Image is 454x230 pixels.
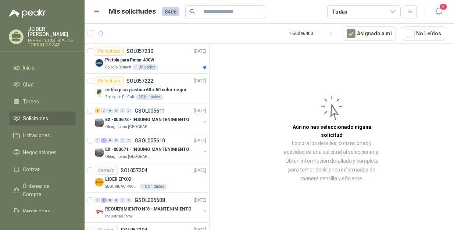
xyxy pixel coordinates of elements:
div: 0 [126,108,132,113]
img: Company Logo [95,208,104,216]
p: FERRE INDUSTRIAL DE TORNILLOS SAS [28,38,76,47]
span: Chat [23,81,34,89]
a: CerradoSOL057204[DATE] Company LogoLIDER EPOXI-SEGURIDAD PROVISER LTDA10 Unidades [85,163,209,193]
p: Oleaginosas [GEOGRAPHIC_DATA][PERSON_NAME] [105,124,151,130]
p: JEIDER [PERSON_NAME] [28,26,76,37]
img: Logo peakr [9,9,46,18]
p: GSOL005608 [135,198,165,203]
div: Cerrado [95,166,118,175]
h1: Mis solicitudes [109,6,156,17]
p: Pistola para Pintar 400W [105,57,154,64]
p: SOL057230 [126,49,153,54]
span: Licitaciones [23,131,50,139]
a: 1 0 0 0 0 0 GSOL005611[DATE] Company LogoEX -000673 - INSUMO MANTENIMIENTOOleaginosas [GEOGRAPHIC... [95,106,208,130]
img: Company Logo [95,148,104,157]
div: 0 [107,138,113,143]
a: Negociaciones [9,145,76,159]
span: Órdenes de Compra [23,182,69,198]
a: Por cotizarSOL057230[DATE] Company LogoPistola para Pintar 400WColegio Bennett1 Unidades [85,44,209,74]
a: Órdenes de Compra [9,179,76,201]
p: Oleaginosas [GEOGRAPHIC_DATA][PERSON_NAME] [105,154,151,160]
div: 20 Unidades [136,94,163,100]
a: Solicitudes [9,112,76,125]
p: SEGURIDAD PROVISER LTDA [105,184,138,190]
div: 0 [107,198,113,203]
p: EX -000671 - INSUMO MANTENIMIENTO [105,146,189,153]
p: [DATE] [194,48,206,55]
p: GSOL005610 [135,138,165,143]
span: Solicitudes [23,114,48,123]
p: Colegio Bennett [105,64,131,70]
div: 0 [114,198,119,203]
button: No Leídos [402,26,445,40]
a: Chat [9,78,76,92]
span: Remisiones [23,207,50,215]
p: EX -000673 - INSUMO MANTENIMIENTO [105,116,189,123]
p: SOL057222 [126,78,153,84]
p: SOL057204 [121,168,147,173]
p: [DATE] [194,78,206,85]
div: 0 [95,198,100,203]
img: Company Logo [95,118,104,127]
div: 0 [107,108,113,113]
a: 0 2 0 0 0 0 GSOL005608[DATE] Company LogoREQUERIMIENTO N°8 - MANTENIMIENTOIndustrias Tomy [95,196,208,219]
p: Zoologico De Cali [105,94,134,100]
p: [DATE] [194,107,206,114]
div: 0 [120,138,125,143]
div: 2 [101,198,107,203]
div: Todas [332,8,347,16]
div: 0 [114,108,119,113]
a: Remisiones [9,204,76,218]
img: Company Logo [95,178,104,187]
span: Inicio [23,64,35,72]
h3: Aún no has seleccionado niguna solicitud [283,123,380,139]
img: Company Logo [95,59,104,67]
a: Cotizar [9,162,76,176]
p: [DATE] [194,167,206,174]
div: 0 [114,138,119,143]
a: Licitaciones [9,128,76,142]
div: Por cotizar [95,77,124,85]
p: Industrias Tomy [105,213,133,219]
p: Explora los detalles, cotizaciones y actividad de una solicitud al seleccionarla. Obtén informaci... [283,139,380,183]
div: 1 - 50 de 6403 [289,28,337,39]
div: 1 [95,108,100,113]
button: 5 [432,5,445,18]
div: Por cotizar [95,47,124,56]
span: Tareas [23,98,39,106]
div: 0 [95,138,100,143]
button: Asignado a mi [343,26,396,40]
div: 10 Unidades [140,184,167,190]
div: 0 [101,108,107,113]
p: estiba piso plastico 60 x 60 color negro [105,86,186,93]
p: LIDER EPOXI- [105,176,133,183]
div: 0 [126,198,132,203]
p: GSOL005611 [135,108,165,113]
span: Negociaciones [23,148,57,156]
span: 8406 [162,7,179,16]
a: Inicio [9,61,76,75]
a: Por cotizarSOL057222[DATE] Company Logoestiba piso plastico 60 x 60 color negroZoologico De Cali2... [85,74,209,103]
img: Company Logo [95,88,104,97]
p: REQUERIMIENTO N°8 - MANTENIMIENTO [105,206,192,213]
p: [DATE] [194,137,206,144]
span: search [190,9,195,14]
div: 1 Unidades [133,64,158,70]
div: 0 [120,108,125,113]
div: 0 [126,138,132,143]
a: 0 6 0 0 0 0 GSOL005610[DATE] Company LogoEX -000671 - INSUMO MANTENIMIENTOOleaginosas [GEOGRAPHIC... [95,136,208,160]
div: 0 [120,198,125,203]
p: [DATE] [194,197,206,204]
a: Tareas [9,95,76,109]
div: 6 [101,138,107,143]
span: 5 [439,3,447,10]
span: Cotizar [23,165,40,173]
